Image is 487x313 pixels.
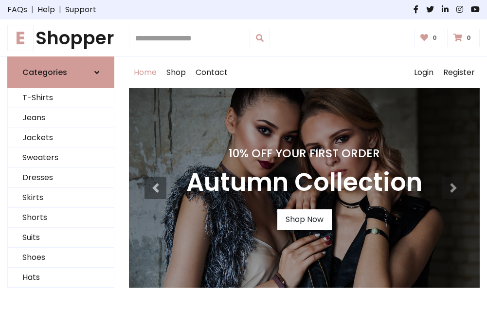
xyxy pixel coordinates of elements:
[430,34,439,42] span: 0
[464,34,473,42] span: 0
[7,56,114,88] a: Categories
[8,228,114,248] a: Suits
[277,209,332,230] a: Shop Now
[37,4,55,16] a: Help
[8,108,114,128] a: Jeans
[8,208,114,228] a: Shorts
[162,57,191,88] a: Shop
[8,88,114,108] a: T-Shirts
[7,27,114,49] a: EShopper
[186,168,422,198] h3: Autumn Collection
[8,248,114,268] a: Shoes
[191,57,233,88] a: Contact
[8,148,114,168] a: Sweaters
[7,25,34,51] span: E
[65,4,96,16] a: Support
[8,268,114,288] a: Hats
[22,68,67,77] h6: Categories
[8,188,114,208] a: Skirts
[414,29,446,47] a: 0
[27,4,37,16] span: |
[7,27,114,49] h1: Shopper
[129,57,162,88] a: Home
[55,4,65,16] span: |
[8,128,114,148] a: Jackets
[7,4,27,16] a: FAQs
[447,29,480,47] a: 0
[8,168,114,188] a: Dresses
[186,147,422,160] h4: 10% Off Your First Order
[438,57,480,88] a: Register
[409,57,438,88] a: Login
